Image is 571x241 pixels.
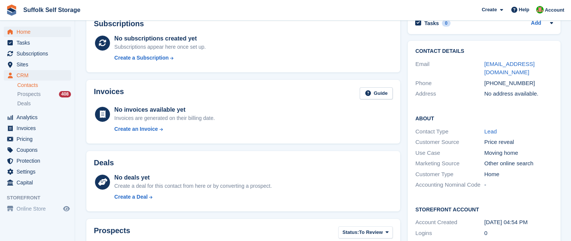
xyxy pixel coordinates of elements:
a: Create an Invoice [115,125,215,133]
a: menu [4,59,71,70]
h2: Storefront Account [415,205,553,213]
span: Subscriptions [17,48,62,59]
h2: Prospects [94,226,130,240]
a: Deals [17,100,71,108]
div: No address available. [484,90,553,98]
a: menu [4,48,71,59]
span: Protection [17,156,62,166]
span: Online Store [17,204,62,214]
a: Add [531,19,541,28]
div: Phone [415,79,484,88]
div: 408 [59,91,71,97]
h2: Tasks [424,20,439,27]
span: To Review [359,229,383,236]
div: Other online search [484,159,553,168]
h2: About [415,114,553,122]
div: 0 [484,229,553,238]
span: CRM [17,70,62,81]
div: Create a Subscription [115,54,169,62]
div: Create a Deal [115,193,148,201]
h2: Invoices [94,87,124,100]
span: Tasks [17,37,62,48]
div: Email [415,60,484,77]
div: No subscriptions created yet [115,34,206,43]
div: No invoices available yet [115,105,215,114]
span: Prospects [17,91,41,98]
h2: Subscriptions [94,19,393,28]
span: Home [17,27,62,37]
div: Create an Invoice [115,125,158,133]
span: Settings [17,166,62,177]
div: Home [484,170,553,179]
div: Create a deal for this contact from here or by converting a prospect. [115,182,272,190]
div: Address [415,90,484,98]
a: menu [4,70,71,81]
div: No deals yet [115,173,272,182]
a: Guide [360,87,393,100]
a: menu [4,37,71,48]
a: Create a Deal [115,193,272,201]
a: Prospects 408 [17,90,71,98]
span: Account [545,6,564,14]
span: Create [482,6,497,13]
a: menu [4,112,71,123]
div: [DATE] 04:54 PM [484,218,553,227]
span: Capital [17,177,62,188]
div: Accounting Nominal Code [415,181,484,189]
a: Preview store [62,204,71,213]
a: Lead [484,128,497,135]
a: Create a Subscription [115,54,206,62]
div: Price reveal [484,138,553,147]
a: menu [4,166,71,177]
span: Analytics [17,112,62,123]
a: menu [4,134,71,144]
div: Marketing Source [415,159,484,168]
span: Sites [17,59,62,70]
h2: Contact Details [415,48,553,54]
a: menu [4,27,71,37]
span: Help [519,6,529,13]
a: Suffolk Self Storage [20,4,83,16]
div: Subscriptions appear here once set up. [115,43,206,51]
div: Customer Source [415,138,484,147]
div: Use Case [415,149,484,157]
h2: Deals [94,159,114,167]
a: menu [4,145,71,155]
a: menu [4,204,71,214]
img: David Caucutt [536,6,544,13]
div: Customer Type [415,170,484,179]
span: Deals [17,100,31,107]
div: 0 [442,20,450,27]
span: Coupons [17,145,62,155]
a: [EMAIL_ADDRESS][DOMAIN_NAME] [484,61,535,76]
a: menu [4,123,71,133]
div: Contact Type [415,127,484,136]
img: stora-icon-8386f47178a22dfd0bd8f6a31ec36ba5ce8667c1dd55bd0f319d3a0aa187defe.svg [6,4,17,16]
span: Pricing [17,134,62,144]
a: menu [4,156,71,166]
div: Moving home [484,149,553,157]
span: Invoices [17,123,62,133]
div: Logins [415,229,484,238]
a: Contacts [17,82,71,89]
span: Storefront [7,194,75,202]
div: Invoices are generated on their billing date. [115,114,215,122]
span: Status: [342,229,359,236]
div: Account Created [415,218,484,227]
a: menu [4,177,71,188]
div: - [484,181,553,189]
button: Status: To Review [338,226,393,239]
div: [PHONE_NUMBER] [484,79,553,88]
